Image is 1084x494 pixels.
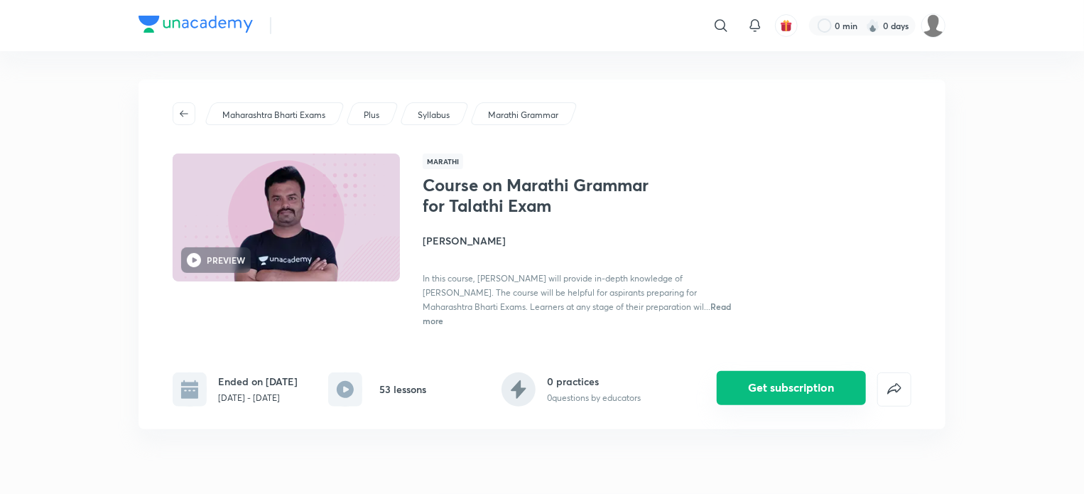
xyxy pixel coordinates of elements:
[775,14,798,37] button: avatar
[416,109,452,122] a: Syllabus
[921,14,945,38] img: pavan
[218,374,298,389] h6: Ended on [DATE]
[486,109,561,122] a: Marathi Grammar
[877,372,911,407] button: false
[547,374,641,389] h6: 0 practices
[423,233,741,248] h4: [PERSON_NAME]
[364,109,379,122] p: Plus
[423,273,710,312] span: In this course, [PERSON_NAME] will provide in-depth knowledge of [PERSON_NAME]. The course will b...
[220,109,328,122] a: Maharashtra Bharti Exams
[218,392,298,404] p: [DATE] - [DATE]
[139,16,253,36] a: Company Logo
[170,152,402,283] img: Thumbnail
[418,109,450,122] p: Syllabus
[423,301,731,326] span: Read more
[222,109,325,122] p: Maharashtra Bharti Exams
[717,371,866,405] button: Get subscription
[547,392,641,404] p: 0 questions by educators
[207,254,245,267] h6: PREVIEW
[362,109,382,122] a: Plus
[423,175,655,216] h1: Course on Marathi Grammar for Talathi Exam
[379,382,426,397] h6: 53 lessons
[866,18,880,33] img: streak
[139,16,253,33] img: Company Logo
[423,154,463,169] span: Marathi
[488,109,558,122] p: Marathi Grammar
[780,19,793,32] img: avatar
